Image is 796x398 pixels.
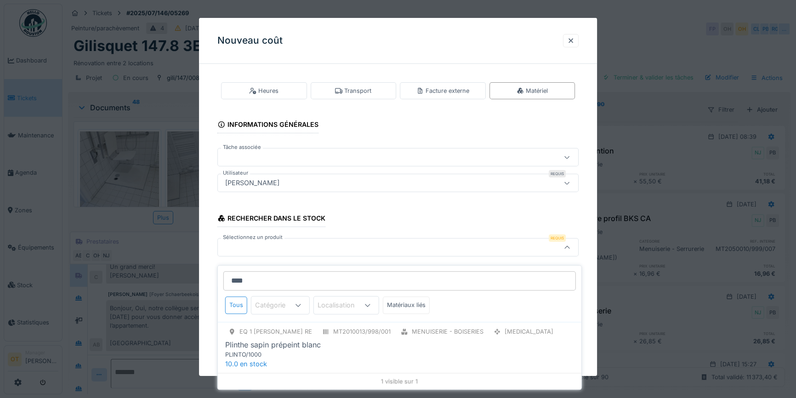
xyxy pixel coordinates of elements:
[225,350,544,359] div: PLINTO/1000
[225,339,321,350] div: Plinthe sapin prépeint blanc
[335,86,371,95] div: Transport
[333,327,391,336] div: MT2010013/998/001
[505,327,553,336] div: [MEDICAL_DATA]
[412,327,483,336] div: Menuiserie - Boiseries
[517,86,548,95] div: Matériel
[549,170,566,177] div: Requis
[217,118,318,133] div: Informations générales
[221,169,250,177] label: Utilisateur
[549,234,566,242] div: Requis
[318,300,368,310] div: Localisation
[221,233,284,241] label: Sélectionnez un produit
[416,86,469,95] div: Facture externe
[222,178,283,188] div: [PERSON_NAME]
[225,297,247,314] div: Tous
[249,86,279,95] div: Heures
[218,373,581,389] div: 1 visible sur 1
[239,327,312,336] div: Eq 1 [PERSON_NAME] RE
[255,300,298,310] div: Catégorie
[217,211,325,227] div: Rechercher dans le stock
[383,297,430,314] div: Matériaux liés
[225,360,267,368] span: 10.0 en stock
[217,35,283,46] h3: Nouveau coût
[221,143,263,151] label: Tâche associée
